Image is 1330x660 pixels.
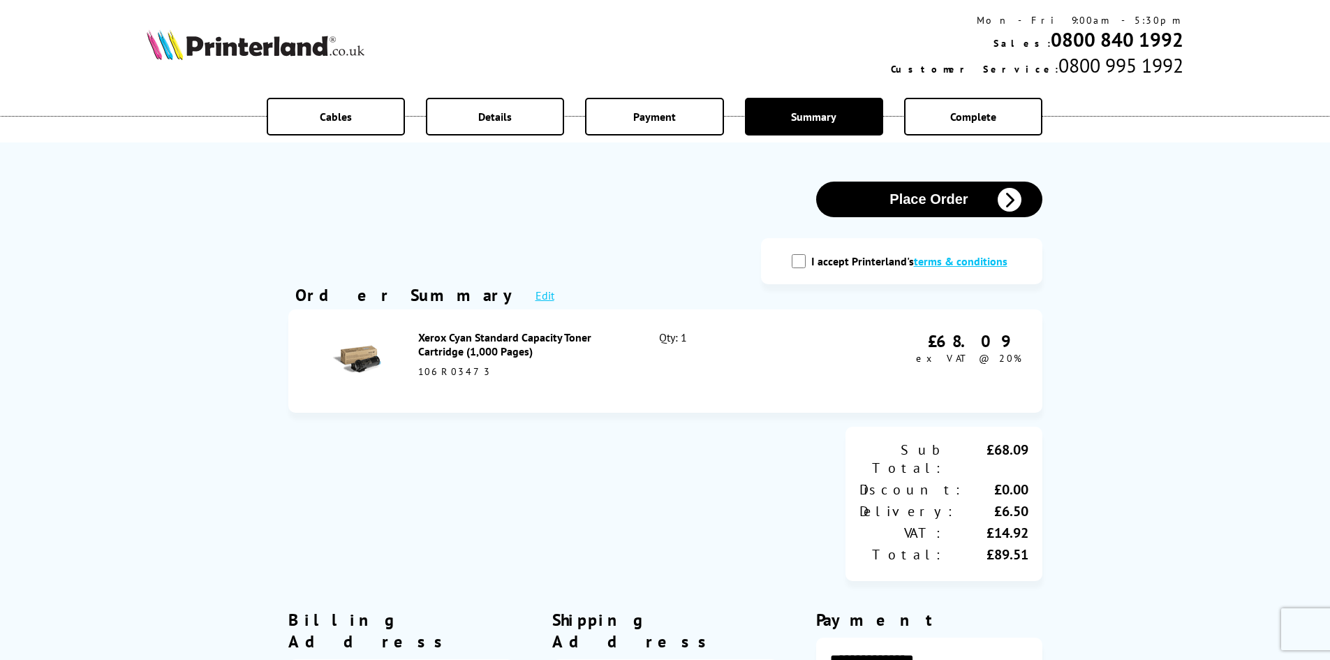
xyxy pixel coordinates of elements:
div: Discount: [859,481,963,499]
img: Xerox Cyan Standard Capacity Toner Cartridge (1,000 Pages) [332,335,381,384]
span: Payment [633,110,676,124]
span: Sales: [993,37,1051,50]
div: VAT: [859,524,944,542]
div: Shipping Address [552,609,778,652]
div: Delivery: [859,502,956,520]
div: Billing Address [288,609,515,652]
div: £89.51 [944,545,1028,564]
button: Place Order [816,182,1042,217]
span: ex VAT @ 20% [916,352,1021,365]
div: £14.92 [944,524,1028,542]
span: Summary [791,110,836,124]
span: Cables [320,110,352,124]
div: Qty: 1 [659,330,804,392]
div: Total: [859,545,944,564]
div: 106R03473 [418,365,629,378]
div: Mon - Fri 9:00am - 5:30pm [891,14,1183,27]
span: 0800 995 1992 [1058,52,1183,78]
div: £0.00 [963,481,1028,499]
a: modal_tc [914,254,1007,268]
div: Sub Total: [859,441,944,477]
span: Complete [950,110,996,124]
img: Printerland Logo [147,29,364,60]
div: Xerox Cyan Standard Capacity Toner Cartridge (1,000 Pages) [418,330,629,358]
span: Details [478,110,512,124]
div: Order Summary [295,284,522,306]
a: 0800 840 1992 [1051,27,1183,52]
div: £6.50 [956,502,1028,520]
div: Payment [816,609,1042,631]
a: Edit [535,288,554,302]
label: I accept Printerland's [811,254,1014,268]
span: Customer Service: [891,63,1058,75]
div: £68.09 [944,441,1028,477]
div: £68.09 [916,330,1021,352]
